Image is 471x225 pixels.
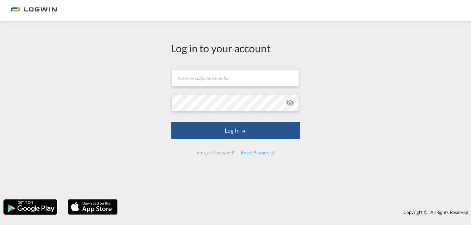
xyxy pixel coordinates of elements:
div: Log in to your account [171,41,300,55]
input: Enter email/phone number [172,69,299,87]
img: apple.png [67,199,118,215]
div: Reset Password [238,146,277,159]
img: bc73a0e0d8c111efacd525e4c8ad7d32.png [10,3,57,18]
button: LOGIN [171,122,300,139]
div: Copyright © . All Rights Reserved [121,206,471,218]
img: google.png [3,199,58,215]
md-icon: icon-eye-off [286,99,294,107]
div: Forgot Password? [194,146,238,159]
